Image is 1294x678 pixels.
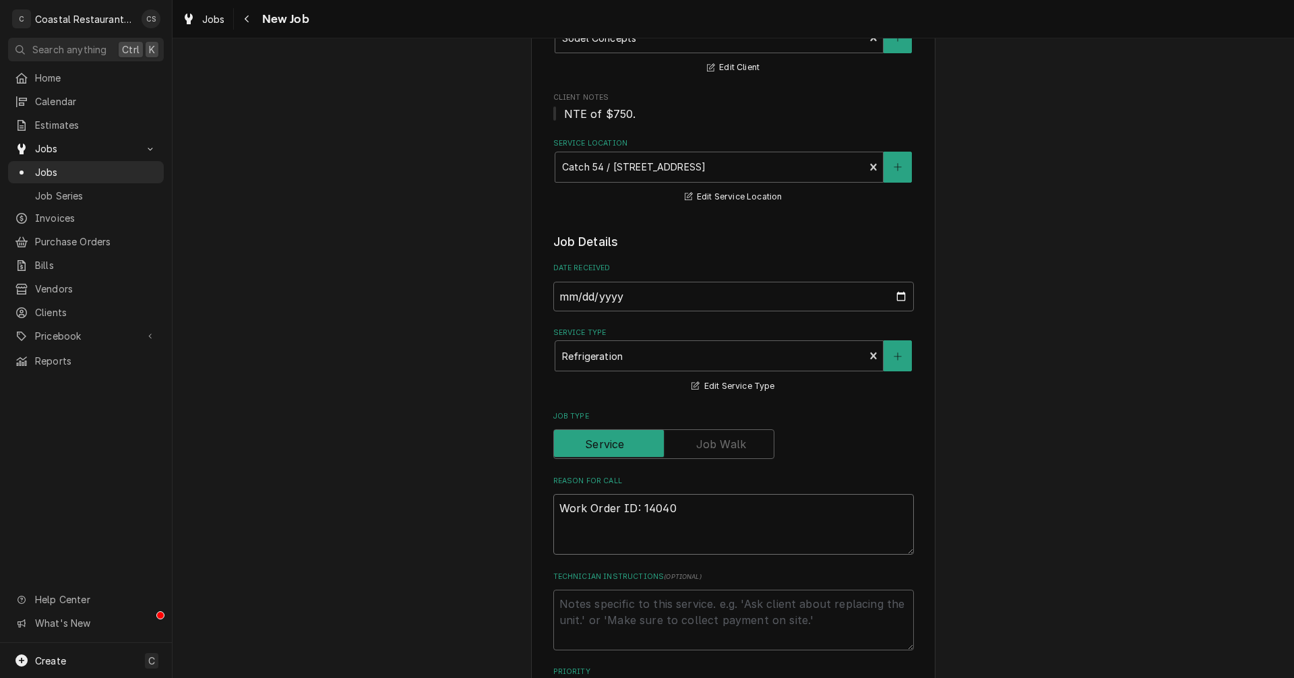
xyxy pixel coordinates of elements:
svg: Create New Location [894,162,902,172]
span: NTE of $750. [564,107,636,121]
span: Jobs [35,165,157,179]
span: Purchase Orders [35,235,157,249]
span: Calendar [35,94,157,109]
label: Priority [553,667,914,677]
span: Ctrl [122,42,140,57]
a: Go to Help Center [8,588,164,611]
span: Help Center [35,592,156,607]
span: Estimates [35,118,157,132]
span: ( optional ) [664,573,702,580]
a: Purchase Orders [8,230,164,253]
button: Create New Location [884,152,912,183]
button: Edit Service Location [683,189,784,206]
div: Client [553,9,914,76]
span: C [148,654,155,668]
textarea: Work Order ID: 14040 [553,494,914,555]
span: Home [35,71,157,85]
span: Client Notes [553,92,914,103]
label: Date Received [553,263,914,274]
button: Edit Client [705,59,762,76]
a: Home [8,67,164,89]
label: Technician Instructions [553,572,914,582]
span: Job Series [35,189,157,203]
span: Bills [35,258,157,272]
span: New Job [258,10,309,28]
a: Reports [8,350,164,372]
button: Navigate back [237,8,258,30]
a: Bills [8,254,164,276]
span: Invoices [35,211,157,225]
span: Clients [35,305,157,319]
span: Reports [35,354,157,368]
span: What's New [35,616,156,630]
div: Date Received [553,263,914,311]
a: Job Series [8,185,164,207]
span: K [149,42,155,57]
a: Go to Pricebook [8,325,164,347]
span: Jobs [202,12,225,26]
a: Go to What's New [8,612,164,634]
a: Vendors [8,278,164,300]
label: Service Type [553,328,914,338]
span: Jobs [35,142,137,156]
span: Client Notes [553,106,914,122]
label: Reason For Call [553,476,914,487]
button: Edit Service Type [689,378,776,395]
div: Service Type [553,328,914,394]
label: Job Type [553,411,914,422]
button: Search anythingCtrlK [8,38,164,61]
span: Pricebook [35,329,137,343]
div: Reason For Call [553,476,914,555]
a: Jobs [177,8,230,30]
span: Search anything [32,42,106,57]
label: Service Location [553,138,914,149]
input: yyyy-mm-dd [553,282,914,311]
a: Estimates [8,114,164,136]
span: Vendors [35,282,157,296]
div: Service Location [553,138,914,205]
a: Invoices [8,207,164,229]
div: CS [142,9,160,28]
a: Calendar [8,90,164,113]
div: C [12,9,31,28]
div: Chris Sockriter's Avatar [142,9,160,28]
div: Coastal Restaurant Repair [35,12,134,26]
span: Create [35,655,66,667]
div: Client Notes [553,92,914,121]
a: Go to Jobs [8,137,164,160]
legend: Job Details [553,233,914,251]
div: Technician Instructions [553,572,914,650]
a: Jobs [8,161,164,183]
a: Clients [8,301,164,323]
button: Create New Service [884,340,912,371]
svg: Create New Service [894,352,902,361]
div: Job Type [553,411,914,459]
